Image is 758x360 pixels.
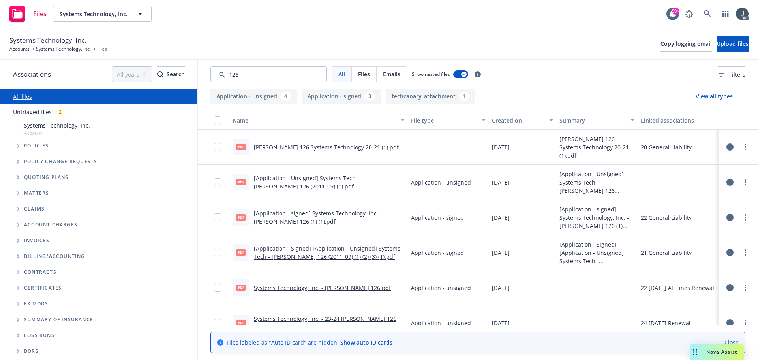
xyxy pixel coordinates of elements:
[559,205,634,230] span: [Application - signed] Systems Technology, Inc. - [PERSON_NAME] 126 (1) (1).pdf
[559,170,634,195] span: [Application - Unsigned] Systems Tech - [PERSON_NAME] 126 (2011_09) (1).pdf
[559,240,634,265] span: [Application - Signed] [Application - Unsigned] Systems Tech - [PERSON_NAME] 126 (2011_09) (1) (2...
[700,6,715,22] a: Search
[236,214,246,220] span: pdf
[13,93,32,100] a: All files
[741,248,750,257] a: more
[741,142,750,152] a: more
[383,70,400,78] span: Emails
[741,283,750,292] a: more
[9,35,86,45] span: Systems Technology, Inc.
[236,249,246,255] span: pdf
[254,284,391,292] a: Systems Technology, Inc. - [PERSON_NAME] 126.pdf
[706,349,737,355] span: Nova Assist
[13,69,51,79] span: Associations
[411,319,471,327] span: Application - unsigned
[214,116,221,124] input: Select all
[492,213,510,222] span: [DATE]
[24,349,39,354] span: BORs
[0,120,197,249] div: Tree Example
[227,338,392,347] span: Files labeled as "Auto ID card" are hidden.
[340,339,392,346] a: Show auto ID cards
[24,270,56,275] span: Contracts
[254,143,399,151] a: [PERSON_NAME] 126 Systems Technology 20-21 (1).pdf
[492,284,510,292] span: [DATE]
[683,89,745,104] button: View all types
[690,344,744,360] button: Nova Assist
[741,318,750,328] a: more
[556,111,637,130] button: Summary
[214,284,221,292] input: Toggle Row Selected
[302,89,381,104] button: Application - signed
[741,213,750,222] a: more
[280,92,291,101] div: 4
[641,116,715,124] div: Linked associations
[641,284,714,292] div: 22 [DATE] All Lines Renewal
[236,320,246,326] span: pdf
[386,89,475,104] button: techcanary_attachment
[489,111,556,130] button: Created on
[660,40,712,47] span: Copy logging email
[641,143,692,151] div: 20 General Liability
[638,111,719,130] button: Linked associations
[157,67,185,82] div: Search
[411,249,464,257] span: Application - signed
[60,10,128,18] span: Systems Technology, Inc.
[641,213,692,222] div: 22 General Liability
[492,143,510,151] span: [DATE]
[411,143,413,151] span: -
[729,70,745,79] span: Filters
[641,249,692,257] div: 21 General Liability
[718,6,734,22] a: Switch app
[411,284,471,292] span: Application - unsigned
[690,344,700,360] div: Drag to move
[718,66,745,82] button: Filters
[24,222,77,227] span: Account charges
[724,338,739,347] a: Close
[24,191,49,196] span: Matters
[6,3,50,25] a: Files
[736,8,749,20] img: photo
[24,130,90,136] span: Account
[214,319,221,327] input: Toggle Row Selected
[55,107,66,117] div: 2
[24,159,97,164] span: Policy change requests
[24,302,48,306] span: Ex Mods
[717,36,749,52] button: Upload files
[412,71,450,77] span: Show nested files
[411,213,464,222] span: Application - signed
[236,285,246,290] span: pdf
[24,143,49,148] span: Policies
[364,92,375,101] div: 3
[717,40,749,47] span: Upload files
[411,178,471,187] span: Application - unsigned
[24,254,85,259] span: Billing/Accounting
[0,249,197,359] div: Folder Tree Example
[559,116,625,124] div: Summary
[641,178,643,187] div: -
[97,45,107,53] span: Files
[358,70,370,78] span: Files
[681,6,697,22] a: Report a Bug
[33,11,47,17] span: Files
[214,143,221,151] input: Toggle Row Selected
[672,8,679,15] div: 99+
[214,213,221,221] input: Toggle Row Selected
[24,286,62,290] span: Certificates
[641,319,690,327] div: 24 [DATE] Renewal
[24,238,50,243] span: Invoices
[254,209,382,225] a: [Application - signed] Systems Technology, Inc. - [PERSON_NAME] 126 (1) (1).pdf
[24,317,93,322] span: Summary of insurance
[214,249,221,256] input: Toggle Row Selected
[236,179,246,185] span: pdf
[210,89,297,104] button: Application - unsigned
[157,71,163,77] svg: Search
[24,121,90,130] span: Systems Technology, Inc.
[229,111,408,130] button: Name
[492,249,510,257] span: [DATE]
[492,116,544,124] div: Created on
[408,111,489,130] button: File type
[660,36,712,52] button: Copy logging email
[459,92,469,101] div: 1
[492,319,510,327] span: [DATE]
[254,245,400,260] a: [Application - Signed] [Application - Unsigned] Systems Tech - [PERSON_NAME] 126 (2011_09) (1) (2...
